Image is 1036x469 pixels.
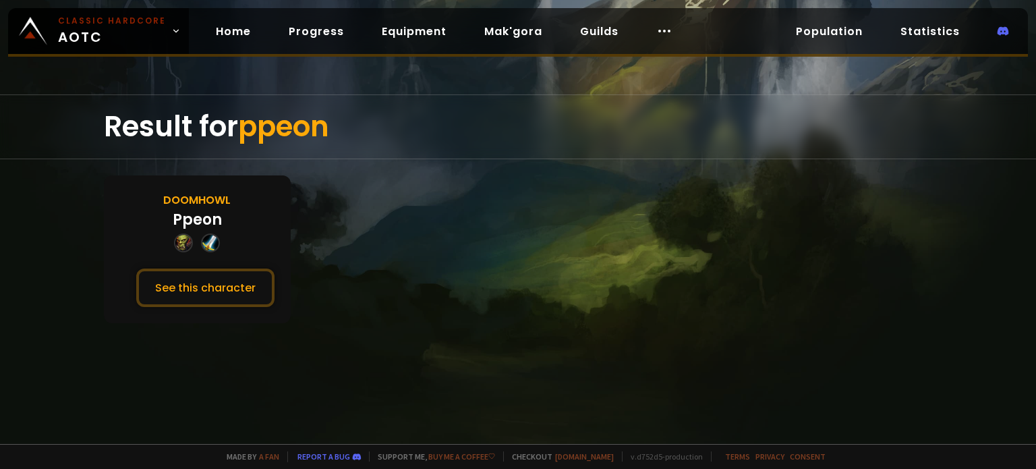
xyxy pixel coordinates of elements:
[163,192,231,209] div: Doomhowl
[790,451,826,462] a: Consent
[297,451,350,462] a: Report a bug
[136,269,275,307] button: See this character
[8,8,189,54] a: Classic HardcoreAOTC
[58,15,166,47] span: AOTC
[219,451,279,462] span: Made by
[503,451,614,462] span: Checkout
[58,15,166,27] small: Classic Hardcore
[555,451,614,462] a: [DOMAIN_NAME]
[205,18,262,45] a: Home
[473,18,553,45] a: Mak'gora
[278,18,355,45] a: Progress
[371,18,457,45] a: Equipment
[890,18,971,45] a: Statistics
[104,95,933,159] div: Result for
[725,451,750,462] a: Terms
[785,18,873,45] a: Population
[173,209,222,231] div: Ppeon
[259,451,279,462] a: a fan
[755,451,784,462] a: Privacy
[428,451,495,462] a: Buy me a coffee
[569,18,629,45] a: Guilds
[369,451,495,462] span: Support me,
[622,451,703,462] span: v. d752d5 - production
[238,107,329,146] span: ppeon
